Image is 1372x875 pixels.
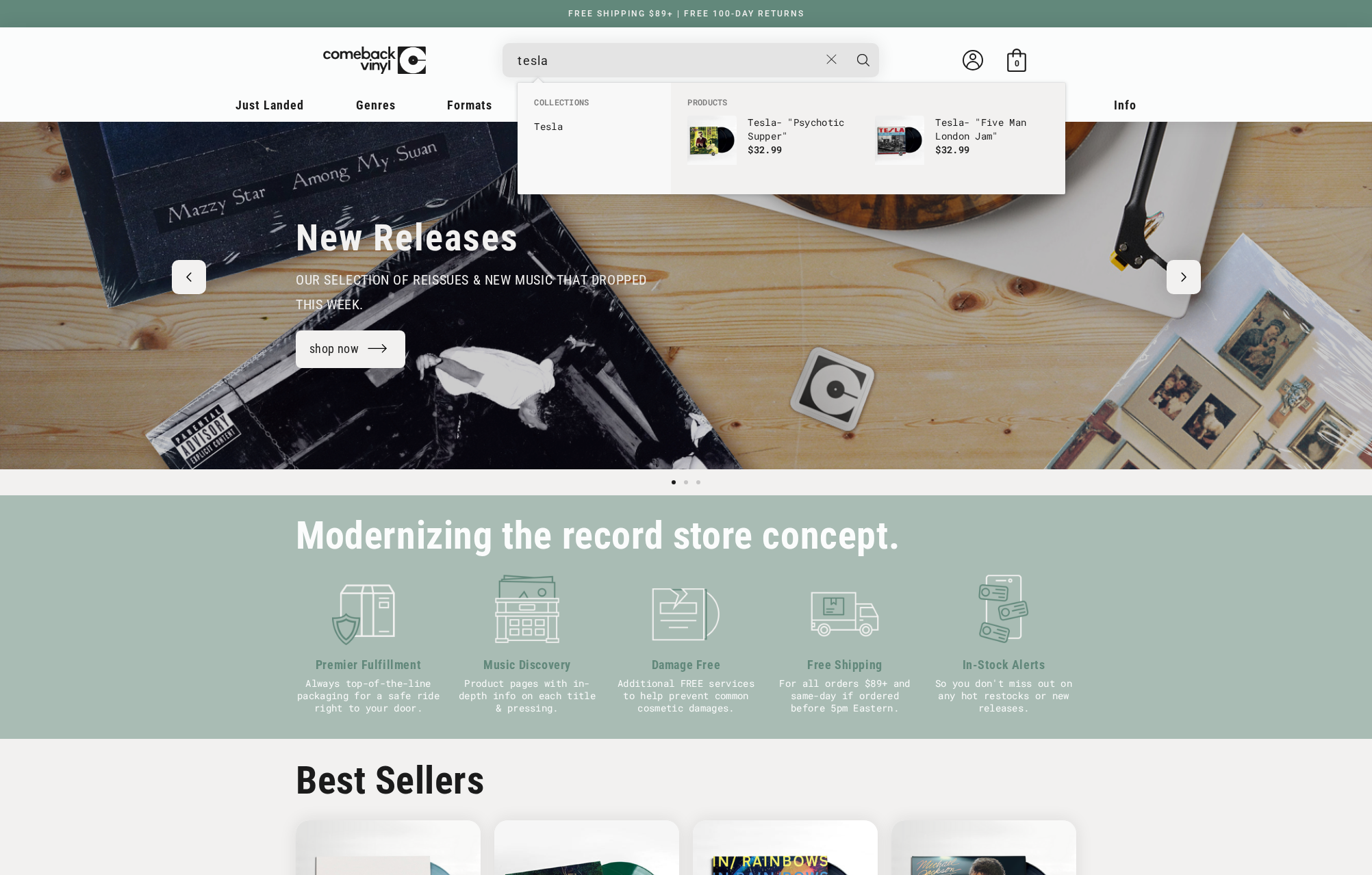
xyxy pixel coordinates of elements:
p: - "Psychotic Supper" [748,116,861,143]
li: collections: Tesla [527,116,661,138]
div: Products [671,83,1065,194]
button: Close [820,44,845,75]
p: Additional FREE services to help prevent common cosmetic damages. [613,677,759,714]
img: Tesla - "Five Man London Jam" [875,116,924,165]
img: Tesla - "Psychotic Supper" [687,116,737,165]
button: Next slide [1167,260,1201,294]
p: Product pages with in-depth info on each title & pressing. [455,677,600,714]
h3: Damage Free [613,655,759,674]
span: $32.99 [748,143,782,156]
h2: Best Sellers [296,758,1076,803]
span: Genres [356,98,396,112]
span: 0 [1015,58,1019,68]
li: Collections [527,96,661,116]
h3: In-Stock Alerts [931,655,1076,674]
h3: Free Shipping [772,655,917,674]
span: Info [1114,98,1136,112]
b: Tesla [534,120,563,133]
a: shop now [296,330,405,368]
p: For all orders $89+ and same-day if ordered before 5pm Eastern. [772,677,917,714]
span: Just Landed [236,98,304,112]
a: FREE SHIPPING $89+ | FREE 100-DAY RETURNS [555,9,818,18]
h2: New Releases [296,216,519,261]
span: $32.99 [935,143,969,156]
span: our selection of reissues & new music that dropped this week. [296,272,647,313]
div: Collections [518,83,671,144]
a: Tesla [534,120,655,133]
h3: Premier Fulfillment [296,655,441,674]
span: Formats [447,98,492,112]
button: Load slide 3 of 3 [692,476,704,488]
h3: Music Discovery [455,655,600,674]
li: products: Tesla - "Psychotic Supper" [681,109,868,188]
button: Previous slide [172,260,206,294]
p: Always top-of-the-line packaging for a safe ride right to your door. [296,677,441,714]
b: Tesla [748,116,776,129]
div: Search [503,43,879,77]
a: Tesla - "Psychotic Supper" Tesla- "Psychotic Supper" $32.99 [687,116,861,181]
button: Load slide 2 of 3 [680,476,692,488]
p: So you don't miss out on any hot restocks or new releases. [931,677,1076,714]
p: - "Five Man London Jam" [935,116,1049,143]
h2: Modernizing the record store concept. [296,520,900,552]
button: Search [846,43,880,77]
li: Products [681,96,1056,109]
li: products: Tesla - "Five Man London Jam" [868,109,1056,188]
button: Load slide 1 of 3 [668,476,680,488]
b: Tesla [935,116,964,129]
input: When autocomplete results are available use up and down arrows to review and enter to select [518,47,820,75]
a: Tesla - "Five Man London Jam" Tesla- "Five Man London Jam" $32.99 [875,116,1049,181]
